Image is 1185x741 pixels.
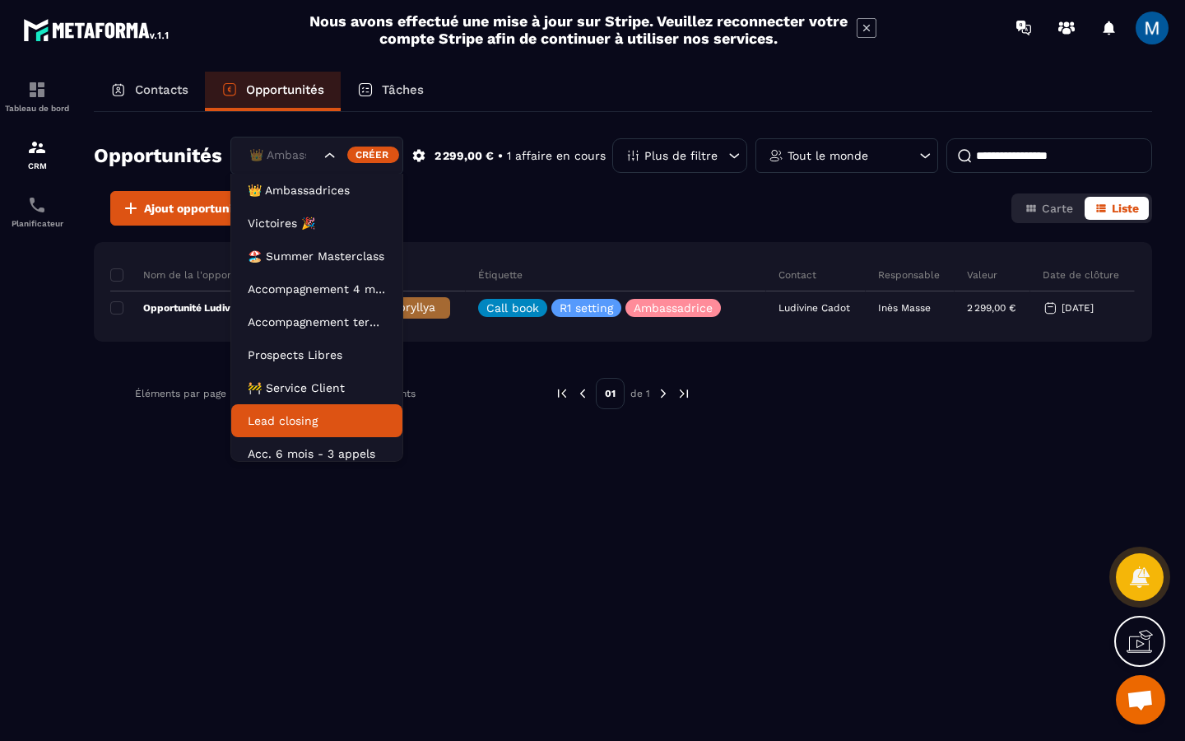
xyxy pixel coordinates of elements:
[27,137,47,157] img: formation
[4,183,70,240] a: schedulerschedulerPlanificateur
[788,150,868,161] p: Tout le monde
[4,161,70,170] p: CRM
[135,82,188,97] p: Contacts
[248,445,386,462] p: Acc. 6 mois - 3 appels
[248,412,386,429] p: Lead closing
[341,72,440,111] a: Tâches
[110,301,276,315] p: Opportunité Ludivine Cadot
[383,301,435,314] span: Appryllya
[110,191,255,226] button: Ajout opportunité
[555,386,569,401] img: prev
[1112,202,1139,215] span: Liste
[23,15,171,44] img: logo
[634,302,713,314] p: Ambassadrice
[248,248,386,264] p: 🏖️ Summer Masterclass
[630,387,650,400] p: de 1
[575,386,590,401] img: prev
[246,82,324,97] p: Opportunités
[27,195,47,215] img: scheduler
[205,72,341,111] a: Opportunités
[644,150,718,161] p: Plus de filtre
[4,104,70,113] p: Tableau de bord
[248,380,386,396] p: 🚧 Service Client
[347,147,399,163] div: Créer
[1043,268,1119,282] p: Date de clôture
[878,302,931,314] p: Inès Masse
[248,314,386,330] p: Accompagnement terminé
[94,139,222,172] h2: Opportunités
[478,268,523,282] p: Étiquette
[248,182,386,198] p: 👑 Ambassadrices
[248,347,386,363] p: Prospects Libres
[676,386,691,401] img: next
[1015,197,1083,220] button: Carte
[1062,302,1094,314] p: [DATE]
[4,68,70,125] a: formationformationTableau de bord
[1042,202,1073,215] span: Carte
[110,268,259,282] p: Nom de la l'opportunité
[135,388,226,399] p: Éléments par page
[309,12,848,47] h2: Nous avons effectué une mise à jour sur Stripe. Veuillez reconnecter votre compte Stripe afin de ...
[382,82,424,97] p: Tâches
[656,386,671,401] img: next
[596,378,625,409] p: 01
[507,148,606,164] p: 1 affaire en cours
[4,219,70,228] p: Planificateur
[560,302,613,314] p: R1 setting
[27,80,47,100] img: formation
[245,147,320,165] input: Search for option
[248,281,386,297] p: Accompagnement 4 mois
[498,148,503,164] p: •
[1085,197,1149,220] button: Liste
[4,125,70,183] a: formationformationCRM
[248,215,386,231] p: Victoires 🎉
[1116,675,1165,725] a: Ouvrir le chat
[94,72,205,111] a: Contacts
[967,268,997,282] p: Valeur
[878,268,940,282] p: Responsable
[144,200,244,217] span: Ajout opportunité
[230,137,403,175] div: Search for option
[434,148,494,164] p: 2 299,00 €
[967,302,1015,314] p: 2 299,00 €
[778,268,816,282] p: Contact
[486,302,539,314] p: Call book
